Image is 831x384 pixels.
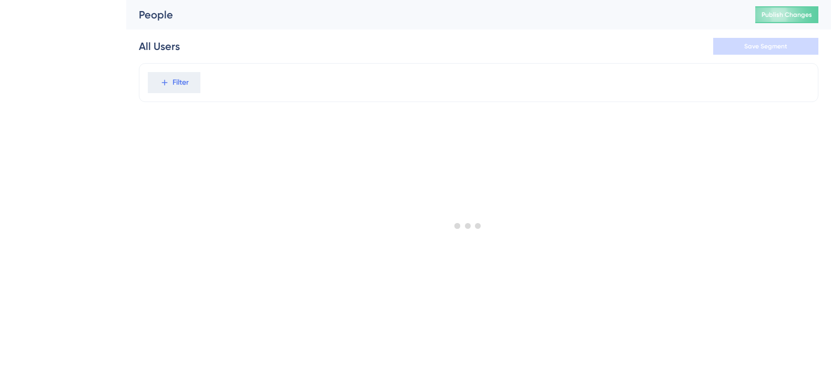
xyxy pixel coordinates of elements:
button: Save Segment [713,38,818,55]
span: Save Segment [744,42,787,50]
span: Publish Changes [762,11,812,19]
div: All Users [139,39,180,54]
div: People [139,7,729,22]
button: Publish Changes [755,6,818,23]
